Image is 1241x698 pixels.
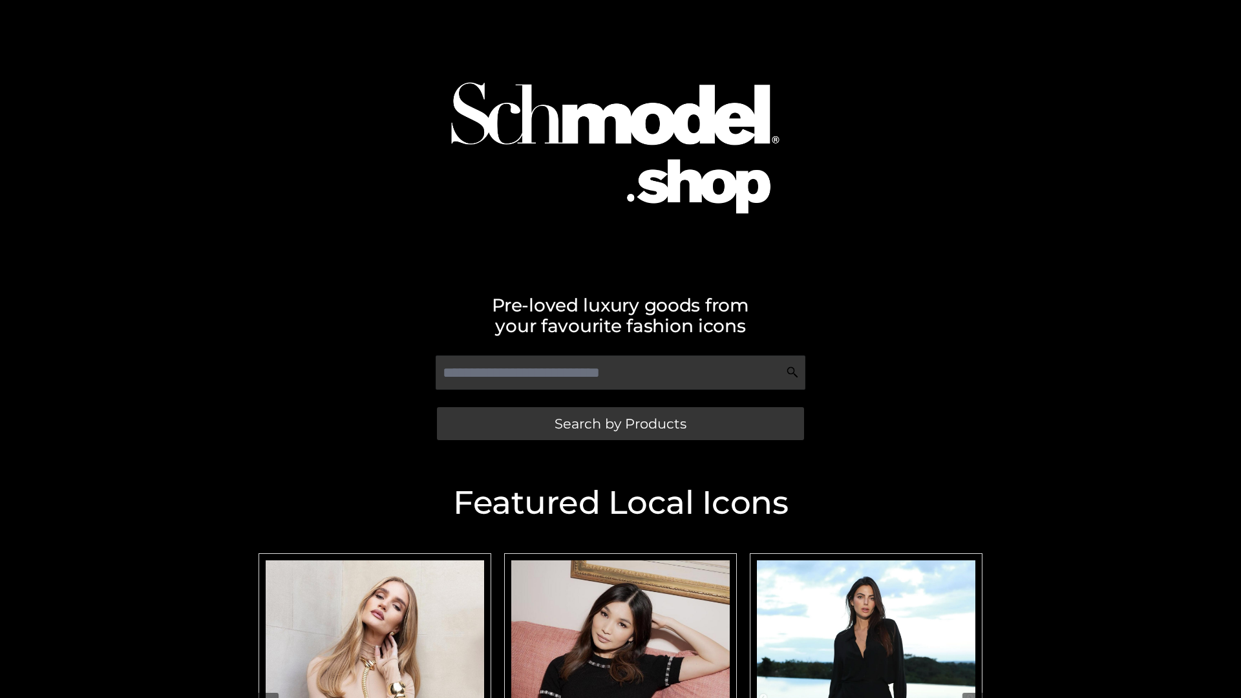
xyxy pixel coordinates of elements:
h2: Pre-loved luxury goods from your favourite fashion icons [252,295,989,336]
span: Search by Products [555,417,686,430]
a: Search by Products [437,407,804,440]
h2: Featured Local Icons​ [252,487,989,519]
img: Search Icon [786,366,799,379]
